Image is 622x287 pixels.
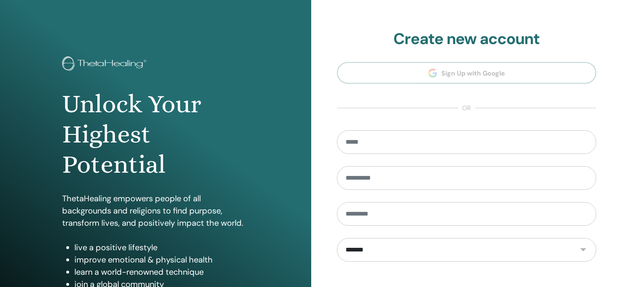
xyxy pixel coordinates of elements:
p: ThetaHealing empowers people of all backgrounds and religions to find purpose, transform lives, a... [62,192,249,229]
li: live a positive lifestyle [74,241,249,254]
li: improve emotional & physical health [74,254,249,266]
h1: Unlock Your Highest Potential [62,89,249,180]
h2: Create new account [337,30,597,49]
span: or [458,103,475,113]
li: learn a world-renowned technique [74,266,249,278]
